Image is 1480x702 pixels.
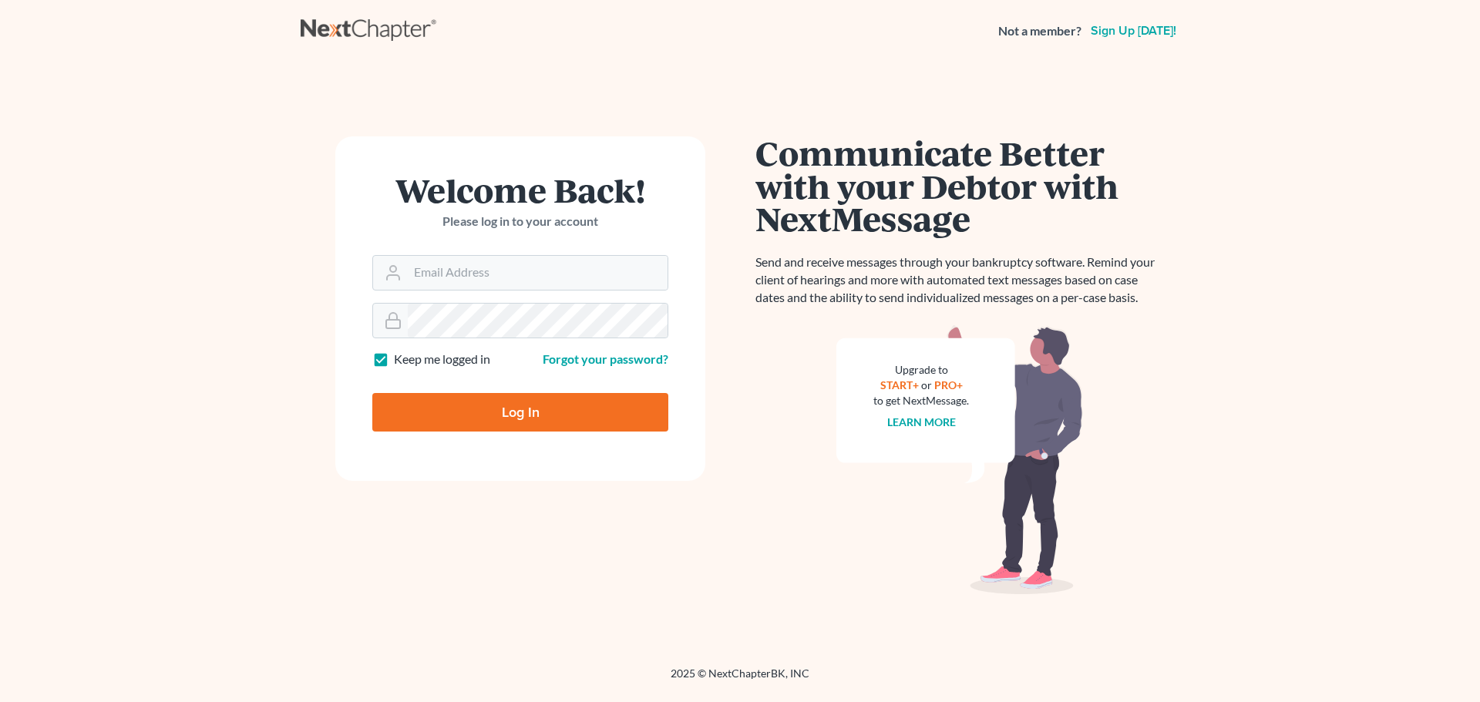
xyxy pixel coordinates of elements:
[998,22,1081,40] strong: Not a member?
[755,254,1164,307] p: Send and receive messages through your bankruptcy software. Remind your client of hearings and mo...
[880,378,919,391] a: START+
[921,378,932,391] span: or
[887,415,956,428] a: Learn more
[301,666,1179,694] div: 2025 © NextChapterBK, INC
[372,393,668,432] input: Log In
[372,213,668,230] p: Please log in to your account
[873,362,969,378] div: Upgrade to
[934,378,963,391] a: PRO+
[873,393,969,408] div: to get NextMessage.
[408,256,668,290] input: Email Address
[543,351,668,366] a: Forgot your password?
[836,325,1083,595] img: nextmessage_bg-59042aed3d76b12b5cd301f8e5b87938c9018125f34e5fa2b7a6b67550977c72.svg
[394,351,490,368] label: Keep me logged in
[372,173,668,207] h1: Welcome Back!
[1088,25,1179,37] a: Sign up [DATE]!
[755,136,1164,235] h1: Communicate Better with your Debtor with NextMessage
